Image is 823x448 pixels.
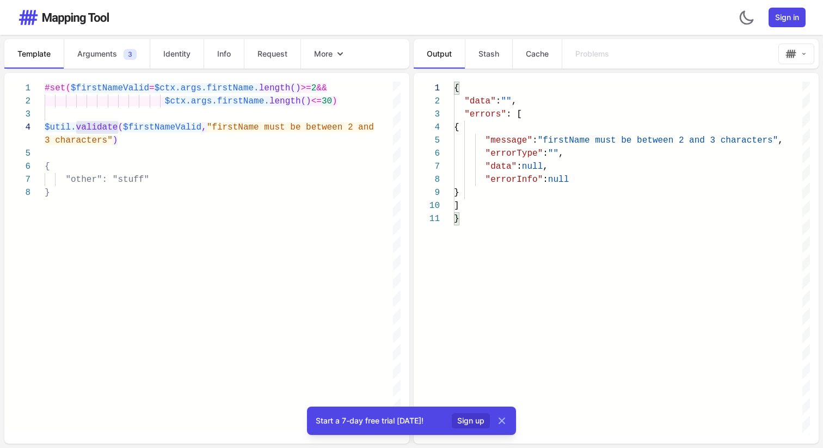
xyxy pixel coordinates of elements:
span: >= [301,83,311,93]
button: More [301,40,359,68]
span: 3 [124,49,137,60]
span: , [543,162,548,171]
span: , [512,96,517,106]
span: } [454,188,459,198]
span: : [ [506,109,522,119]
span: <= [311,96,322,106]
div: 10 [414,199,440,212]
div: 1 [4,82,30,95]
span: : [543,149,548,158]
span: "" [548,149,558,158]
span: : [517,162,522,171]
img: Mapping Tool [785,48,796,59]
span: Output [427,48,452,59]
div: 5 [414,134,440,147]
span: null [548,175,569,185]
div: 3 [4,108,30,121]
span: ] [454,201,459,211]
a: Sign in [769,8,806,27]
span: , [558,149,564,158]
div: 4 [4,121,30,134]
div: 4 [414,121,440,134]
span: ) [332,96,337,106]
span: $ctx.args.firstName. [165,96,269,106]
div: 5 [4,147,30,160]
div: 8 [4,186,30,199]
div: 1 [414,82,440,95]
span: Cache [526,48,549,59]
span: { [454,83,459,93]
span: null [522,162,543,171]
span: length() [269,96,311,106]
div: 6 [4,160,30,173]
span: && [316,83,327,93]
span: "errorInfo" [486,175,543,185]
nav: Tabs [414,39,774,69]
span: { [454,122,459,132]
span: ) [113,136,118,145]
span: Template [17,48,51,59]
span: validate( [76,122,123,132]
span: Info [217,48,231,59]
div: 2 [414,95,440,108]
div: 7 [4,173,30,186]
span: 3 characters" [45,136,113,145]
span: #set( [45,83,71,93]
span: "stuff" [113,175,149,185]
span: Stash [478,48,499,59]
span: , [778,136,783,145]
span: 2 [311,83,317,93]
p: Start a 7-day free trial [DATE]! [316,415,447,426]
span: 30 [322,96,332,106]
span: "message" [486,136,532,145]
span: Arguments [77,48,117,59]
span: Problems [575,48,609,59]
img: Mapping Tool [17,9,110,26]
span: $firstNameValid [71,83,149,93]
div: 3 [414,108,440,121]
span: "other": [65,175,107,185]
span: } [45,188,50,198]
span: , [201,122,207,132]
span: { [45,162,50,171]
span: = [149,83,155,93]
span: } [454,214,459,224]
span: "firstName must be between 2 and 3 characters" [538,136,778,145]
span: "firstName must be between 2 and [207,122,374,132]
span: "errors" [464,109,506,119]
button: Mapping Tool [778,44,814,64]
div: 6 [414,147,440,160]
div: 2 [4,95,30,108]
span: Identity [163,48,191,59]
span: $util. [45,122,76,132]
span: $firstNameValid [123,122,201,132]
div: 11 [414,212,440,225]
div: 8 [414,173,440,186]
a: Sign up [454,415,488,426]
nav: Tabs [4,39,409,69]
span: : [496,96,501,106]
textarea: Editor content;Press Alt+F1 for Accessibility Options. [118,121,119,134]
span: More [314,48,333,59]
span: Request [257,48,287,59]
div: 7 [414,160,440,173]
span: : [543,175,548,185]
div: 9 [414,186,440,199]
span: $ctx.args.firstName. [155,83,259,93]
span: length() [259,83,301,93]
span: "data" [464,96,496,106]
span: "" [501,96,511,106]
span: : [532,136,538,145]
span: "errorType" [486,149,543,158]
span: "data" [486,162,517,171]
